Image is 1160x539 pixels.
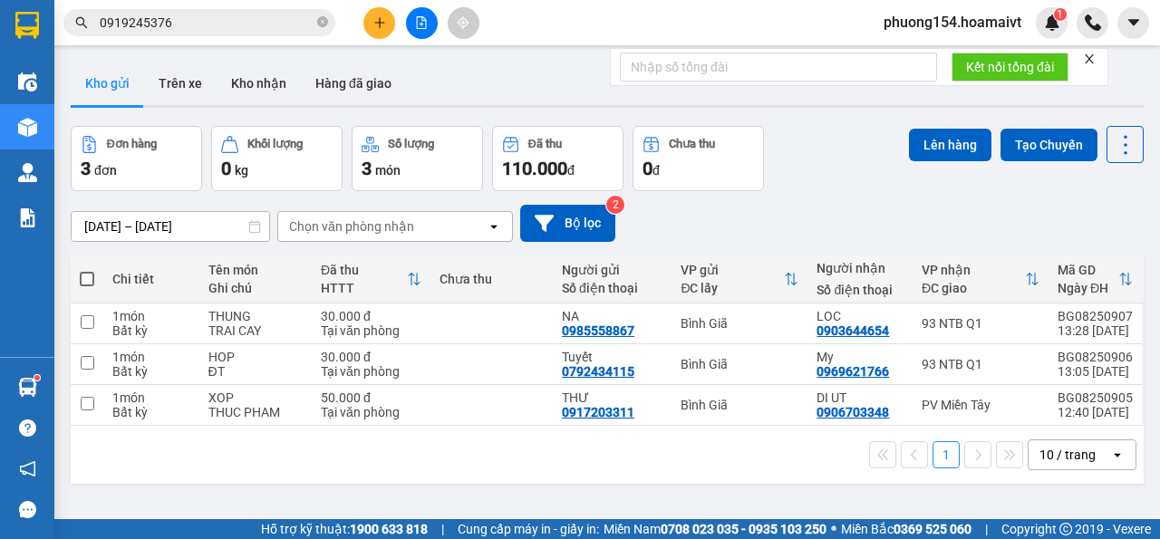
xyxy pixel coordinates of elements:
[19,419,36,437] span: question-circle
[208,390,304,405] div: XOP
[217,62,301,105] button: Kho nhận
[1058,323,1133,338] div: 13:28 [DATE]
[75,16,88,29] span: search
[922,357,1039,371] div: 93 NTB Q1
[1000,129,1097,161] button: Tạo Chuyến
[562,323,634,338] div: 0985558867
[661,522,826,536] strong: 0708 023 035 - 0935 103 250
[100,13,314,33] input: Tìm tên, số ĐT hoặc mã đơn
[1058,263,1118,277] div: Mã GD
[1059,523,1072,535] span: copyright
[321,390,421,405] div: 50.000 đ
[18,72,37,91] img: warehouse-icon
[933,441,960,468] button: 1
[321,323,421,338] div: Tại văn phòng
[321,281,407,295] div: HTTT
[528,138,562,150] div: Đã thu
[1054,8,1067,21] sup: 1
[869,11,1036,34] span: phuong154.hoamaivt
[457,16,469,29] span: aim
[317,14,328,32] span: close-circle
[321,263,407,277] div: Đã thu
[72,212,269,241] input: Select a date range.
[817,261,904,275] div: Người nhận
[247,138,303,150] div: Khối lượng
[1058,350,1133,364] div: BG08250906
[112,323,190,338] div: Bất kỳ
[440,272,544,286] div: Chưa thu
[71,126,202,191] button: Đơn hàng3đơn
[208,405,304,419] div: THUC PHAM
[567,163,575,178] span: đ
[652,163,660,178] span: đ
[1039,446,1096,464] div: 10 / trang
[817,405,889,419] div: 0906703348
[94,163,117,178] span: đơn
[681,316,798,331] div: Bình Giã
[1110,448,1125,462] svg: open
[208,309,304,323] div: THUNG
[317,16,328,27] span: close-circle
[817,390,904,405] div: DI UT
[817,309,904,323] div: LOC
[1117,7,1149,39] button: caret-down
[448,7,479,39] button: aim
[373,16,386,29] span: plus
[112,272,190,286] div: Chi tiết
[817,283,904,297] div: Số điện thoại
[909,129,991,161] button: Lên hàng
[289,217,414,236] div: Chọn văn phòng nhận
[1049,255,1142,303] th: Toggle SortBy
[458,519,599,539] span: Cung cấp máy in - giấy in:
[321,350,421,364] div: 30.000 đ
[620,53,937,82] input: Nhập số tổng đài
[681,357,798,371] div: Bình Giã
[672,255,807,303] th: Toggle SortBy
[502,158,567,179] span: 110.000
[922,316,1039,331] div: 93 NTB Q1
[966,57,1054,77] span: Kết nối tổng đài
[112,364,190,379] div: Bất kỳ
[19,460,36,477] span: notification
[841,519,971,539] span: Miền Bắc
[817,323,889,338] div: 0903644654
[633,126,764,191] button: Chưa thu0đ
[375,163,401,178] span: món
[913,255,1049,303] th: Toggle SortBy
[643,158,652,179] span: 0
[112,350,190,364] div: 1 món
[312,255,430,303] th: Toggle SortBy
[1083,53,1096,65] span: close
[15,12,39,39] img: logo-vxr
[221,158,231,179] span: 0
[894,522,971,536] strong: 0369 525 060
[107,138,157,150] div: Đơn hàng
[606,196,624,214] sup: 2
[1057,8,1063,21] span: 1
[211,126,343,191] button: Khối lượng0kg
[208,281,304,295] div: Ghi chú
[321,405,421,419] div: Tại văn phòng
[492,126,623,191] button: Đã thu110.000đ
[487,219,501,234] svg: open
[1126,14,1142,31] span: caret-down
[1085,14,1101,31] img: phone-icon
[112,405,190,419] div: Bất kỳ
[562,405,634,419] div: 0917203311
[208,364,304,379] div: ĐT
[985,519,988,539] span: |
[112,390,190,405] div: 1 món
[18,378,37,397] img: warehouse-icon
[562,364,634,379] div: 0792434115
[208,350,304,364] div: HOP
[112,309,190,323] div: 1 món
[71,62,144,105] button: Kho gửi
[144,62,217,105] button: Trên xe
[681,263,784,277] div: VP gửi
[562,281,662,295] div: Số điện thoại
[562,309,662,323] div: NA
[562,350,662,364] div: Tuyết
[406,7,438,39] button: file-add
[562,390,662,405] div: THƯ
[1058,364,1133,379] div: 13:05 [DATE]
